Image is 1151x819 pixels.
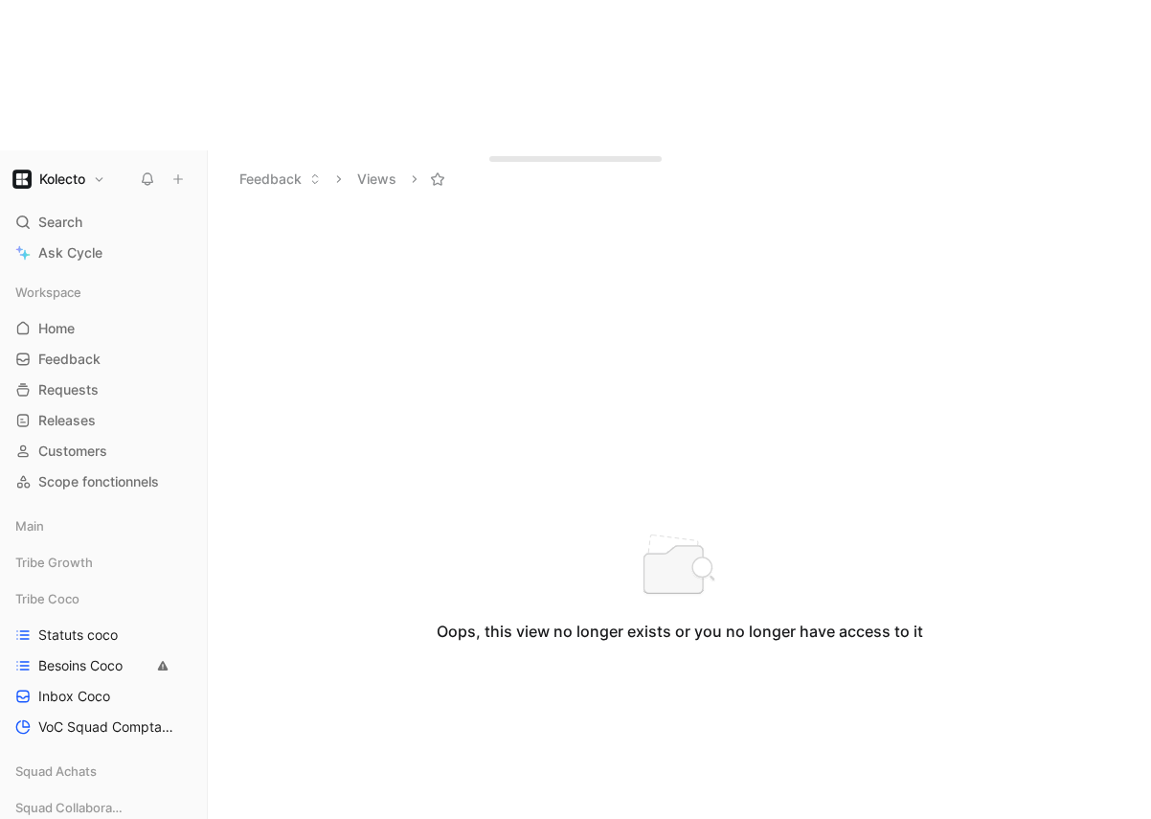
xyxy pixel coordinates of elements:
span: Feedback [38,350,101,369]
span: Inbox Coco [38,687,110,706]
span: Search [38,211,82,234]
h1: Kolecto [39,171,85,188]
a: Releases [8,406,199,435]
div: Main [8,512,199,546]
button: Views [349,165,405,193]
a: Besoins Coco [8,651,199,680]
img: Kolecto [12,170,32,189]
a: Feedback [8,345,199,374]
span: Besoins Coco [38,656,123,675]
span: Customers [38,442,107,461]
a: Statuts coco [8,621,199,649]
span: Main [15,516,44,535]
span: Squad Collaborateurs [15,798,124,817]
div: Squad Achats [8,757,199,791]
button: KolectoKolecto [8,166,110,193]
div: Tribe Growth [8,548,199,582]
span: Releases [38,411,96,430]
span: Squad Achats [15,762,97,781]
span: Home [38,319,75,338]
div: Tribe CocoStatuts cocoBesoins CocoInbox CocoVoC Squad Comptabilité [8,584,199,741]
a: Ask Cycle [8,239,199,267]
a: Home [8,314,199,343]
span: Tribe Coco [15,589,79,608]
span: Requests [38,380,99,399]
a: Inbox Coco [8,682,199,711]
div: Oops, this view no longer exists or you no longer have access to it [437,620,923,643]
div: Workspace [8,278,199,307]
div: Squad Achats [8,757,199,785]
span: Ask Cycle [38,241,102,264]
span: Scope fonctionnels [38,472,159,491]
span: Tribe Growth [15,553,93,572]
div: Tribe Growth [8,548,199,577]
a: Requests [8,375,199,404]
div: Main [8,512,199,540]
a: VoC Squad Comptabilité [8,713,199,741]
a: Customers [8,437,199,466]
div: Search [8,208,199,237]
span: Workspace [15,283,81,302]
span: VoC Squad Comptabilité [38,717,174,737]
span: Statuts coco [38,626,118,645]
a: Scope fonctionnels [8,467,199,496]
div: Tribe Coco [8,584,199,613]
img: notfound-light-CGnz2QMB.svg [642,535,718,596]
button: Feedback [231,165,329,193]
